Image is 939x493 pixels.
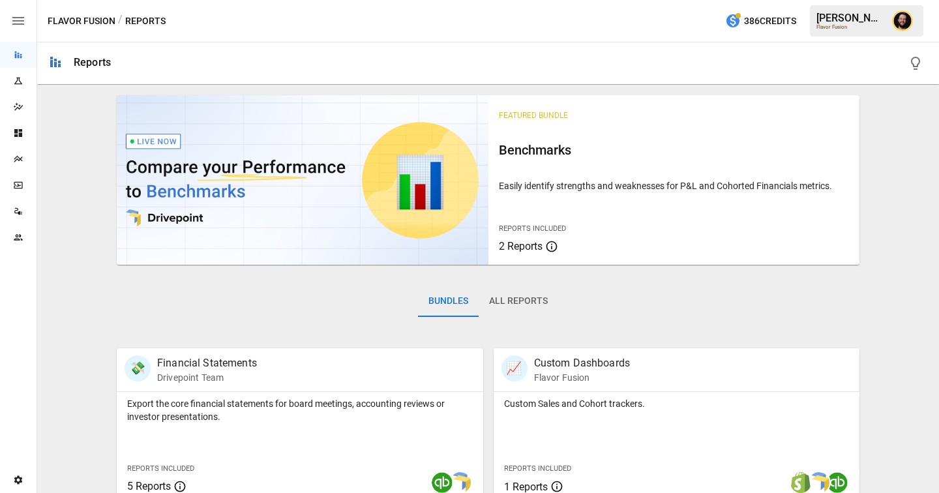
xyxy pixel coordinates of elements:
button: Bundles [418,286,479,317]
div: 💸 [125,355,151,381]
button: 386Credits [720,9,801,33]
img: smart model [450,472,471,493]
p: Custom Sales and Cohort trackers. [504,397,850,410]
h6: Benchmarks [499,140,850,160]
img: Ciaran Nugent [892,10,913,31]
button: Ciaran Nugent [884,3,921,39]
span: 386 Credits [744,13,796,29]
button: Flavor Fusion [48,13,115,29]
button: All Reports [479,286,558,317]
span: 1 Reports [504,481,548,493]
p: Flavor Fusion [534,371,631,384]
span: 5 Reports [127,480,171,492]
div: / [118,13,123,29]
span: Featured Bundle [499,111,568,120]
img: smart model [809,472,829,493]
span: 2 Reports [499,240,543,252]
div: 📈 [501,355,528,381]
img: shopify [790,472,811,493]
p: Drivepoint Team [157,371,257,384]
p: Custom Dashboards [534,355,631,371]
div: Reports [74,56,111,68]
p: Export the core financial statements for board meetings, accounting reviews or investor presentat... [127,397,473,423]
img: quickbooks [827,472,848,493]
span: Reports Included [504,464,571,473]
p: Financial Statements [157,355,257,371]
div: Flavor Fusion [816,24,884,30]
div: [PERSON_NAME] [816,12,884,24]
p: Easily identify strengths and weaknesses for P&L and Cohorted Financials metrics. [499,179,850,192]
span: Reports Included [499,224,566,233]
img: quickbooks [432,472,453,493]
img: video thumbnail [117,95,488,265]
span: Reports Included [127,464,194,473]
